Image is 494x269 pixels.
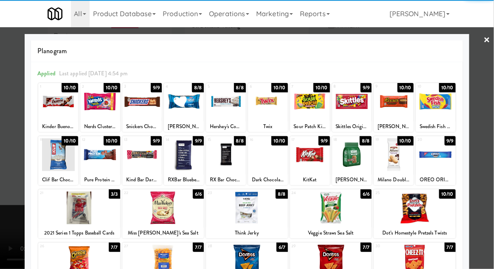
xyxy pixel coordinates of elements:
div: 15 [208,136,226,143]
div: Dot’s Homestyle Pretzels Twists [375,228,454,238]
div: Hershey's Cookies 'n' Creme Candy Bars [206,121,246,132]
div: Sour Patch Kids Watermelon [291,121,329,132]
div: 25 [375,189,415,197]
div: 710/10Sour Patch Kids Watermelon [290,83,330,132]
div: 19 [375,136,394,143]
div: Swedish Fish Mini [416,121,456,132]
div: 7/7 [361,243,372,252]
div: Dark Chocolate Medley [249,175,287,185]
div: 910/10[PERSON_NAME] Peanut Butter Cups [374,83,414,132]
div: 10/10 [313,83,330,92]
div: Skittles Original [332,121,372,132]
div: 17 [292,136,310,143]
div: RX Bar Chocolate Sea Salt [206,175,246,185]
div: Kinder Bueno Chocolate Bar [38,121,78,132]
div: Milano Double Dark Chocolate Cookies [374,175,414,185]
div: 48/8[PERSON_NAME] [PERSON_NAME] Krispies Treats [164,83,204,132]
div: 9/9 [319,136,330,146]
div: 213/32021 Series 1 Topps Baseball Cards [38,189,120,238]
div: OREO ORIGINAL COOKIES 2.4 OZ [416,175,456,185]
div: 1 [40,83,58,90]
div: 1210/10Pure Protein Chocolate Deluxe [80,136,120,185]
div: Veggie Straws Sea Salt [290,228,372,238]
div: RXBar Blueberry [165,175,203,185]
div: 21 [40,189,79,197]
div: 1610/10Dark Chocolate Medley [248,136,288,185]
span: Applied [37,69,56,77]
div: Miss [PERSON_NAME]'s Sea Salt [122,228,204,238]
div: RXBar Blueberry [164,175,204,185]
div: 12 [82,136,100,143]
div: [PERSON_NAME] Peanut Butter Cups [374,121,414,132]
div: 23 [208,189,247,197]
div: 139/9Kind Bar Dark Chocolate Cherry Cashew [122,136,162,185]
div: 8/8 [234,136,246,146]
div: 238/8Think Jerky [206,189,288,238]
div: 610/10Twix [248,83,288,132]
div: 9/9 [193,136,204,146]
div: 1010/10Swedish Fish Mini [416,83,456,132]
div: 89/9Skittles Original [332,83,372,132]
div: 2510/10Dot’s Homestyle Pretzels Twists [374,189,456,238]
div: 13 [124,136,142,143]
div: 10/10 [104,83,120,92]
div: 1110/10Clif Bar Chocolate Chip [38,136,78,185]
div: 9/9 [361,83,372,92]
div: [PERSON_NAME] Bake Shop Tiny Chocolate Chip Cookies [332,175,372,185]
div: KitKat [290,175,330,185]
div: 4 [166,83,184,90]
div: Snickers Chocolate Candy Bar [124,121,161,132]
div: 10/10 [439,83,456,92]
div: 11 [40,136,58,143]
div: 10/10 [398,136,414,146]
div: 7 [292,83,310,90]
div: 6/6 [193,189,204,199]
div: 7/7 [193,243,204,252]
div: Nerds Clusters Share Size [82,121,119,132]
div: 6/6 [361,189,372,199]
div: 210/10Nerds Clusters Share Size [80,83,120,132]
div: 24 [292,189,331,197]
div: 58/8Hershey's Cookies 'n' Creme Candy Bars [206,83,246,132]
div: 10/10 [62,83,78,92]
a: × [484,27,491,54]
div: 39/9Snickers Chocolate Candy Bar [122,83,162,132]
div: 9 [375,83,394,90]
div: 226/6Miss [PERSON_NAME]'s Sea Salt [122,189,204,238]
div: 7/7 [109,243,120,252]
div: Twix [248,121,288,132]
div: RX Bar Chocolate Sea Salt [207,175,245,185]
div: 10/10 [398,83,414,92]
div: Snickers Chocolate Candy Bar [122,121,162,132]
div: 209/9OREO ORIGINAL COOKIES 2.4 OZ [416,136,456,185]
img: Micromart [48,6,62,21]
div: [PERSON_NAME] Bake Shop Tiny Chocolate Chip Cookies [333,175,371,185]
div: 14 [166,136,184,143]
div: KitKat [291,175,329,185]
div: 8/8 [276,189,288,199]
div: 7/7 [445,243,456,252]
div: 18 [334,136,352,143]
div: 246/6Veggie Straws Sea Salt [290,189,372,238]
div: 6 [250,83,268,90]
div: 10/10 [271,136,288,146]
div: Kind Bar Dark Chocolate Cherry Cashew [122,175,162,185]
div: 9/9 [445,136,456,146]
div: Miss [PERSON_NAME]'s Sea Salt [124,228,203,238]
div: 10/10 [104,136,120,146]
div: 29 [292,243,331,250]
div: 179/9KitKat [290,136,330,185]
div: 22 [124,189,163,197]
div: Dot’s Homestyle Pretzels Twists [374,228,456,238]
div: 10/10 [271,83,288,92]
div: 16 [250,136,268,143]
div: 9/9 [151,136,162,146]
div: Skittles Original [333,121,371,132]
div: Kind Bar Dark Chocolate Cherry Cashew [124,175,161,185]
div: Veggie Straws Sea Salt [291,228,371,238]
div: 188/8[PERSON_NAME] Bake Shop Tiny Chocolate Chip Cookies [332,136,372,185]
span: Planogram [37,45,457,57]
div: Dark Chocolate Medley [248,175,288,185]
div: [PERSON_NAME] Peanut Butter Cups [375,121,412,132]
div: Think Jerky [206,228,288,238]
